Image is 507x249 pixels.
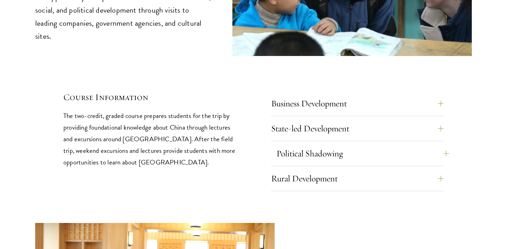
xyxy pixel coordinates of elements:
[63,91,236,103] h5: Course Information
[63,110,236,168] p: The two-credit, graded course prepares students for the trip by providing foundational knowledge ...
[271,120,444,137] button: State-led Development
[271,95,444,112] button: Business Development
[271,170,444,187] button: Rural Development
[276,145,449,162] button: Political Shadowing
